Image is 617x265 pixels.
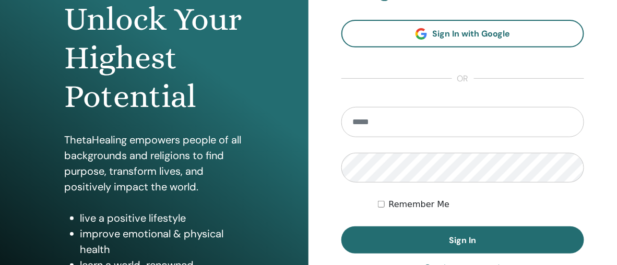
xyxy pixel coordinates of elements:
[452,73,474,85] span: or
[378,198,584,211] div: Keep me authenticated indefinitely or until I manually logout
[449,235,477,246] span: Sign In
[389,198,450,211] label: Remember Me
[432,28,510,39] span: Sign In with Google
[341,20,584,47] a: Sign In with Google
[80,226,244,257] li: improve emotional & physical health
[65,132,244,195] p: ThetaHealing empowers people of all backgrounds and religions to find purpose, transform lives, a...
[80,210,244,226] li: live a positive lifestyle
[341,226,584,254] button: Sign In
